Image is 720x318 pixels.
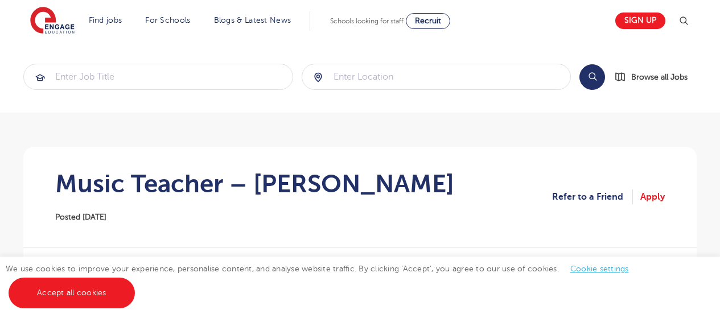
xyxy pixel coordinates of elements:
a: Refer to a Friend [552,189,633,204]
a: Recruit [406,13,450,29]
a: Blogs & Latest News [214,16,291,24]
a: Apply [640,189,665,204]
a: Accept all cookies [9,278,135,308]
a: For Schools [145,16,190,24]
img: Engage Education [30,7,75,35]
a: Sign up [615,13,665,29]
div: Submit [302,64,571,90]
span: We use cookies to improve your experience, personalise content, and analyse website traffic. By c... [6,265,640,297]
span: Recruit [415,16,441,25]
span: Posted [DATE] [55,213,106,221]
h1: Music Teacher – [PERSON_NAME] [55,170,454,198]
button: Search [579,64,605,90]
span: Browse all Jobs [631,71,688,84]
span: Schools looking for staff [330,17,404,25]
a: Find jobs [89,16,122,24]
a: Browse all Jobs [614,71,697,84]
input: Submit [302,64,571,89]
a: Cookie settings [570,265,629,273]
input: Submit [24,64,293,89]
div: Submit [23,64,293,90]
